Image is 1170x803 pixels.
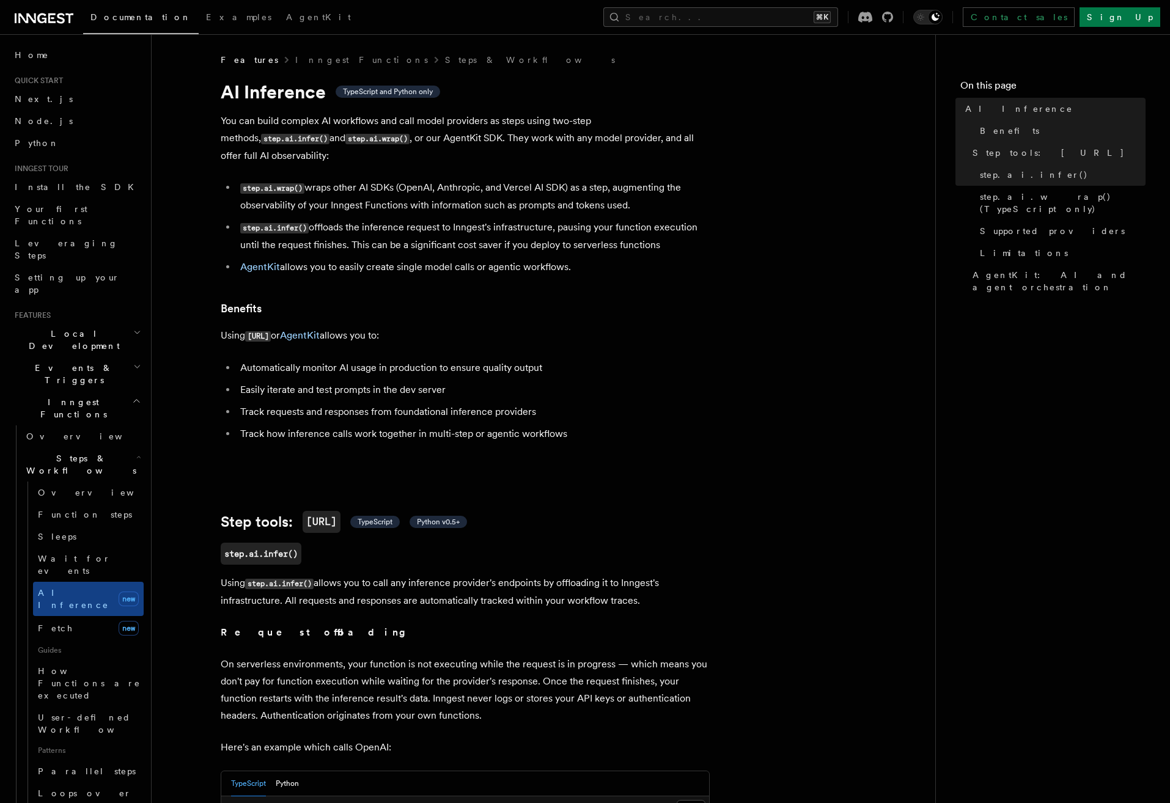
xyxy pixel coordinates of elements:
a: Wait for events [33,548,144,582]
span: Features [221,54,278,66]
span: Leveraging Steps [15,238,118,260]
span: Limitations [980,247,1068,259]
button: Search...⌘K [603,7,838,27]
a: step.ai.infer() [221,543,301,565]
span: Home [15,49,49,61]
a: AI Inference [960,98,1146,120]
span: Features [10,310,51,320]
span: TypeScript [358,517,392,527]
a: Step tools: [URL] [968,142,1146,164]
a: Inngest Functions [295,54,428,66]
button: Toggle dark mode [913,10,943,24]
span: Examples [206,12,271,22]
h4: On this page [960,78,1146,98]
li: Automatically monitor AI usage in production to ensure quality output [237,359,710,376]
a: AgentKit [280,329,320,341]
a: AgentKit [279,4,358,33]
button: Inngest Functions [10,391,144,425]
a: Contact sales [963,7,1075,27]
span: Next.js [15,94,73,104]
span: AI Inference [965,103,1073,115]
li: Track how inference calls work together in multi-step or agentic workflows [237,425,710,442]
span: Inngest Functions [10,396,132,420]
span: Documentation [90,12,191,22]
span: AgentKit: AI and agent orchestration [973,269,1146,293]
span: step.ai.wrap() (TypeScript only) [980,191,1146,215]
a: Leveraging Steps [10,232,144,266]
a: Steps & Workflows [445,54,615,66]
a: AgentKit: AI and agent orchestration [968,264,1146,298]
span: Sleeps [38,532,76,541]
a: User-defined Workflows [33,706,144,741]
p: On serverless environments, your function is not executing while the request is in progress — whi... [221,656,710,724]
span: Parallel steps [38,766,136,776]
p: Using allows you to call any inference provider's endpoints by offloading it to Inngest's infrast... [221,574,710,609]
a: Limitations [975,242,1146,264]
a: Supported providers [975,220,1146,242]
span: AI Inference [38,588,109,610]
a: Home [10,44,144,66]
a: Function steps [33,504,144,526]
li: offloads the inference request to Inngest's infrastructure, pausing your function execution until... [237,219,710,254]
a: Python [10,132,144,154]
button: Steps & Workflows [21,447,144,482]
span: Overview [38,488,164,497]
li: Easily iterate and test prompts in the dev server [237,381,710,398]
span: Events & Triggers [10,362,133,386]
span: new [119,592,139,606]
a: Benefits [975,120,1146,142]
span: Inngest tour [10,164,68,174]
a: Fetchnew [33,616,144,640]
span: Guides [33,640,144,660]
a: Sign Up [1080,7,1160,27]
span: new [119,621,139,636]
a: Documentation [83,4,199,34]
span: Overview [26,431,152,441]
button: Local Development [10,323,144,357]
a: Setting up your app [10,266,144,301]
code: step.ai.infer() [261,134,329,144]
a: Your first Functions [10,198,144,232]
span: Node.js [15,116,73,126]
span: Function steps [38,510,132,519]
span: Your first Functions [15,204,87,226]
a: Sleeps [33,526,144,548]
span: Wait for events [38,554,111,576]
span: Python v0.5+ [417,517,460,527]
code: [URL] [303,511,340,533]
a: Overview [33,482,144,504]
p: You can build complex AI workflows and call model providers as steps using two-step methods, and ... [221,112,710,164]
a: Next.js [10,88,144,110]
a: Install the SDK [10,176,144,198]
p: Using or allows you to: [221,327,710,345]
button: TypeScript [231,771,266,796]
a: How Functions are executed [33,660,144,706]
span: User-defined Workflows [38,713,148,735]
span: Local Development [10,328,133,352]
li: wraps other AI SDKs (OpenAI, Anthropic, and Vercel AI SDK) as a step, augmenting the observabilit... [237,179,710,214]
span: Quick start [10,76,63,86]
strong: Request offloading [221,626,414,638]
a: step.ai.wrap() (TypeScript only) [975,186,1146,220]
li: allows you to easily create single model calls or agentic workflows. [237,258,710,276]
span: TypeScript and Python only [343,87,433,97]
li: Track requests and responses from foundational inference providers [237,403,710,420]
button: Events & Triggers [10,357,144,391]
a: Parallel steps [33,760,144,782]
kbd: ⌘K [814,11,831,23]
a: Node.js [10,110,144,132]
a: Benefits [221,300,262,317]
a: Examples [199,4,279,33]
span: How Functions are executed [38,666,141,700]
a: Step tools:[URL] TypeScript Python v0.5+ [221,511,467,533]
a: AgentKit [240,261,280,273]
span: Supported providers [980,225,1125,237]
span: Step tools: [URL] [973,147,1125,159]
span: Setting up your app [15,273,120,295]
span: step.ai.infer() [980,169,1088,181]
code: step.ai.wrap() [240,183,304,194]
span: Fetch [38,623,73,633]
span: Steps & Workflows [21,452,136,477]
a: Overview [21,425,144,447]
